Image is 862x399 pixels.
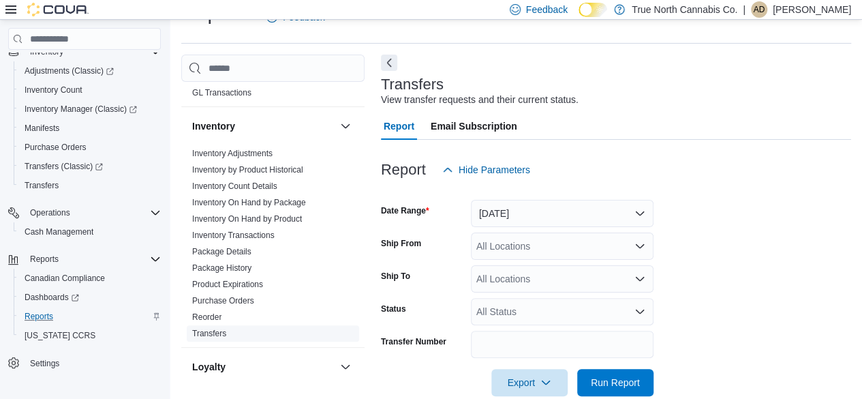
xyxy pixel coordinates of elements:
[25,330,95,341] span: [US_STATE] CCRS
[381,271,410,282] label: Ship To
[19,289,161,306] span: Dashboards
[192,214,302,224] a: Inventory On Hand by Product
[14,80,166,100] button: Inventory Count
[25,355,161,372] span: Settings
[743,1,745,18] p: |
[192,263,251,273] a: Package History
[192,119,235,133] h3: Inventory
[192,148,273,159] span: Inventory Adjustments
[25,104,137,115] span: Inventory Manager (Classic)
[499,369,559,396] span: Export
[19,139,92,156] a: Purchase Orders
[634,306,645,317] button: Open list of options
[337,359,354,375] button: Loyalty
[491,369,568,396] button: Export
[192,360,226,374] h3: Loyalty
[381,205,429,216] label: Date Range
[437,156,536,183] button: Hide Parameters
[634,241,645,252] button: Open list of options
[19,158,108,175] a: Transfers (Classic)
[19,270,161,286] span: Canadian Compliance
[14,222,166,241] button: Cash Management
[192,280,263,289] a: Product Expirations
[25,251,64,267] button: Reports
[192,295,254,306] span: Purchase Orders
[14,100,166,119] a: Inventory Manager (Classic)
[192,181,277,191] a: Inventory Count Details
[192,312,221,322] a: Reorder
[754,1,765,18] span: AD
[526,3,568,16] span: Feedback
[14,119,166,138] button: Manifests
[181,68,365,106] div: Finance
[19,224,161,240] span: Cash Management
[3,203,166,222] button: Operations
[19,270,110,286] a: Canadian Compliance
[192,328,226,339] span: Transfers
[25,355,65,372] a: Settings
[25,311,53,322] span: Reports
[25,292,79,303] span: Dashboards
[25,251,161,267] span: Reports
[384,113,414,140] span: Report
[192,360,335,374] button: Loyalty
[19,120,65,136] a: Manifests
[192,231,275,240] a: Inventory Transactions
[19,82,161,98] span: Inventory Count
[19,101,142,117] a: Inventory Manager (Classic)
[632,1,737,18] p: True North Cannabis Co.
[381,336,446,347] label: Transfer Number
[381,93,579,107] div: View transfer requests and their current status.
[381,76,444,93] h3: Transfers
[751,1,767,18] div: Alexander Davidd
[27,3,89,16] img: Cova
[192,88,251,98] a: GL Transactions
[25,65,114,76] span: Adjustments (Classic)
[3,250,166,269] button: Reports
[181,145,365,347] div: Inventory
[192,230,275,241] span: Inventory Transactions
[459,163,530,177] span: Hide Parameters
[192,279,263,290] span: Product Expirations
[381,162,426,178] h3: Report
[431,113,517,140] span: Email Subscription
[25,85,82,95] span: Inventory Count
[773,1,851,18] p: [PERSON_NAME]
[591,376,640,389] span: Run Report
[14,61,166,80] a: Adjustments (Classic)
[25,123,59,134] span: Manifests
[577,369,653,396] button: Run Report
[192,329,226,338] a: Transfers
[19,101,161,117] span: Inventory Manager (Classic)
[19,82,88,98] a: Inventory Count
[25,161,103,172] span: Transfers (Classic)
[25,180,59,191] span: Transfers
[634,274,645,284] button: Open list of options
[25,226,93,237] span: Cash Management
[192,181,277,192] span: Inventory Count Details
[192,198,306,207] a: Inventory On Hand by Package
[14,288,166,307] a: Dashboards
[25,142,87,153] span: Purchase Orders
[192,296,254,306] a: Purchase Orders
[192,87,251,98] span: GL Transactions
[19,327,101,344] a: [US_STATE] CCRS
[14,138,166,157] button: Purchase Orders
[381,238,421,249] label: Ship From
[19,308,161,325] span: Reports
[25,205,76,221] button: Operations
[14,307,166,326] button: Reports
[30,254,59,265] span: Reports
[14,176,166,195] button: Transfers
[192,246,251,257] span: Package Details
[19,327,161,344] span: Washington CCRS
[19,224,99,240] a: Cash Management
[14,157,166,176] a: Transfers (Classic)
[192,213,302,224] span: Inventory On Hand by Product
[579,3,607,17] input: Dark Mode
[19,139,161,156] span: Purchase Orders
[19,177,64,194] a: Transfers
[192,164,303,175] span: Inventory by Product Historical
